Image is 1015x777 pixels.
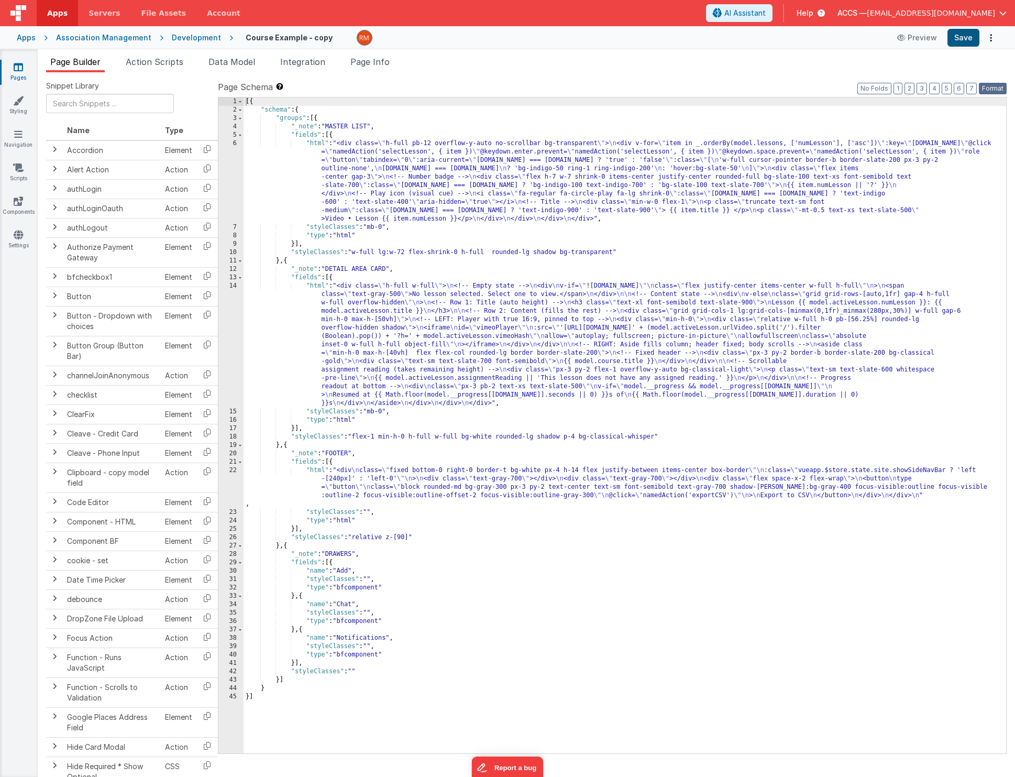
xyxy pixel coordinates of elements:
div: 32 [218,584,244,592]
span: Page Schema [218,81,273,93]
div: 30 [218,567,244,575]
div: 23 [218,508,244,517]
button: AI Assistant [706,4,773,22]
td: Action [161,366,196,385]
td: Element [161,287,196,306]
td: Action [161,463,196,493]
div: 16 [218,416,244,424]
div: 12 [218,265,244,273]
button: No Folds [857,83,891,94]
button: Preview [891,29,943,46]
span: AI Assistant [724,8,766,18]
td: Action [161,551,196,570]
td: Element [161,237,196,267]
td: Element [161,531,196,551]
div: 35 [218,609,244,617]
td: authLogin [63,179,161,199]
td: authLoginOauth [63,199,161,218]
td: Date Time Picker [63,570,161,589]
div: 7 [218,223,244,232]
div: 9 [218,240,244,248]
td: Cleave - Phone Input [63,443,161,463]
div: 33 [218,592,244,600]
td: Action [161,737,196,757]
img: 1e10b08f9103151d1000344c2f9be56b [357,30,372,45]
td: cookie - set [63,551,161,570]
div: 43 [218,676,244,684]
div: 24 [218,517,244,525]
span: Integration [280,57,325,67]
td: Clipboard - copy model field [63,463,161,493]
span: Page Info [350,57,390,67]
td: Component - HTML [63,512,161,531]
div: 20 [218,450,244,458]
div: 10 [218,248,244,257]
td: Element [161,306,196,336]
td: Action [161,677,196,707]
div: 34 [218,600,244,609]
td: Hide Card Modal [63,737,161,757]
button: 1 [893,83,902,94]
div: 18 [218,433,244,441]
span: Apps [47,8,68,18]
input: Search Snippets ... [46,94,174,113]
td: Action [161,218,196,237]
td: Alert Action [63,160,161,179]
td: Cleave - Credit Card [63,424,161,443]
td: Element [161,707,196,737]
div: 8 [218,232,244,240]
span: Page Builder [50,57,101,67]
td: Element [161,336,196,366]
td: DropZone File Upload [63,609,161,628]
td: Element [161,267,196,287]
span: [EMAIL_ADDRESS][DOMAIN_NAME] [867,8,995,18]
div: 11 [218,257,244,265]
button: 2 [904,83,914,94]
span: Help [797,8,813,18]
div: 6 [218,139,244,223]
div: 28 [218,550,244,559]
div: 3 [218,114,244,123]
button: 6 [954,83,964,94]
td: debounce [63,589,161,609]
td: Function - Runs JavaScript [63,648,161,677]
h4: Course Example - copy [246,34,333,41]
td: Button - Dropdown with choices [63,306,161,336]
button: ACCS — [EMAIL_ADDRESS][DOMAIN_NAME] [837,8,1007,18]
td: Element [161,404,196,424]
span: Data Model [208,57,255,67]
span: ACCS — [837,8,867,18]
div: 26 [218,533,244,542]
button: 5 [942,83,952,94]
button: 3 [917,83,927,94]
div: 2 [218,106,244,114]
td: Code Editor [63,493,161,512]
span: Name [67,126,90,135]
div: Development [172,32,221,43]
button: Save [947,29,979,47]
div: 25 [218,525,244,533]
span: Servers [89,8,120,18]
td: Element [161,493,196,512]
span: Snippet Library [46,81,99,91]
div: 40 [218,651,244,659]
div: 42 [218,667,244,676]
div: 13 [218,273,244,282]
td: Action [161,628,196,648]
td: Element [161,443,196,463]
td: Google Places Address Field [63,707,161,737]
div: 17 [218,424,244,433]
td: Element [161,570,196,589]
td: checklist [63,385,161,404]
td: Element [161,609,196,628]
td: Element [161,512,196,531]
div: 29 [218,559,244,567]
td: Button [63,287,161,306]
div: 36 [218,617,244,626]
td: Element [161,385,196,404]
td: Function - Scrolls to Validation [63,677,161,707]
td: Accordion [63,140,161,160]
div: 22 [218,466,244,508]
div: 5 [218,131,244,139]
div: 39 [218,642,244,651]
